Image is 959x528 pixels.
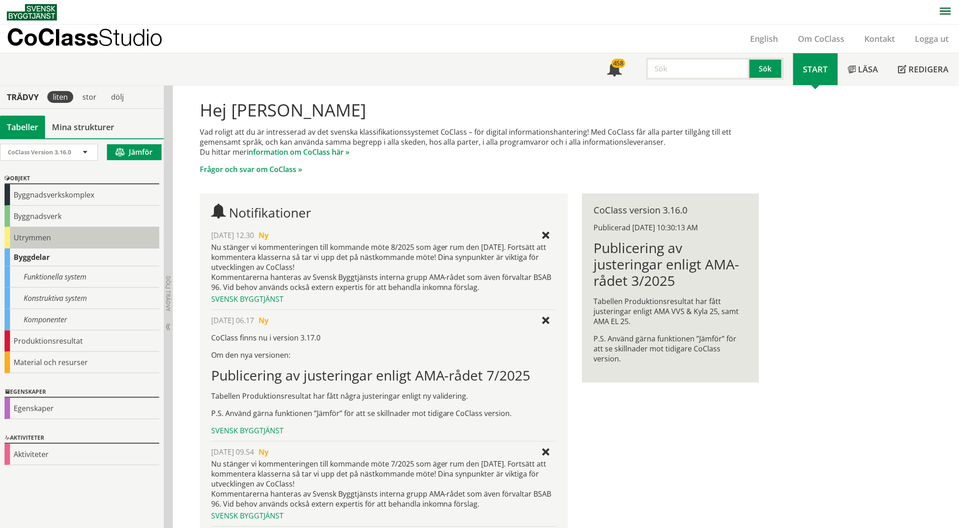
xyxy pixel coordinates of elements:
[5,387,159,398] div: Egenskaper
[594,296,747,326] p: Tabellen Produktionsresultat har fått justeringar enligt AMA VVS & Kyla 25, samt AMA EL 25.
[750,58,783,80] button: Sök
[211,459,557,509] div: Nu stänger vi kommenteringen till kommande möte 7/2025 som äger rum den [DATE]. Fortsätt att komm...
[888,53,959,85] a: Redigera
[5,173,159,184] div: Objekt
[5,398,159,419] div: Egenskaper
[5,309,159,330] div: Komponenter
[5,227,159,249] div: Utrymmen
[607,63,622,77] span: Notifikationer
[211,426,557,436] div: Svensk Byggtjänst
[788,33,855,44] a: Om CoClass
[211,511,557,521] div: Svensk Byggtjänst
[200,100,759,120] h1: Hej [PERSON_NAME]
[259,230,269,240] span: Ny
[594,223,747,233] div: Publicerad [DATE] 10:30:13 AM
[200,164,302,174] a: Frågor och svar om CoClass »
[858,64,878,75] span: Läsa
[905,33,959,44] a: Logga ut
[247,147,350,157] a: information om CoClass här »
[259,447,269,457] span: Ny
[594,205,747,215] div: CoClass version 3.16.0
[47,91,73,103] div: liten
[164,276,172,311] span: Dölj trädvy
[211,230,254,240] span: [DATE] 12.30
[229,204,311,221] span: Notifikationer
[211,315,254,325] span: [DATE] 06.17
[211,333,557,343] p: CoClass finns nu i version 3.17.0
[106,91,129,103] div: dölj
[594,240,747,289] h1: Publicering av justeringar enligt AMA-rådet 3/2025
[646,58,750,80] input: Sök
[211,242,557,292] div: Nu stänger vi kommenteringen till kommande möte 8/2025 som äger rum den [DATE]. Fortsätt att komm...
[200,127,759,157] p: Vad roligt att du är intresserad av det svenska klassifikationssystemet CoClass – för digital inf...
[909,64,949,75] span: Redigera
[211,391,557,401] p: Tabellen Produktionsresultat har fått några justeringar enligt ny validering.
[5,352,159,373] div: Material och resurser
[77,91,102,103] div: stor
[2,92,44,102] div: Trädvy
[793,53,838,85] a: Start
[5,184,159,206] div: Byggnadsverkskomplex
[98,24,162,51] span: Studio
[803,64,828,75] span: Start
[5,266,159,288] div: Funktionella system
[5,444,159,465] div: Aktiviteter
[7,4,57,20] img: Svensk Byggtjänst
[612,59,625,68] div: 458
[5,288,159,309] div: Konstruktiva system
[45,116,121,138] a: Mina strukturer
[7,25,182,53] a: CoClassStudio
[107,144,162,160] button: Jämför
[8,148,71,156] span: CoClass Version 3.16.0
[211,367,557,384] h1: Publicering av justeringar enligt AMA-rådet 7/2025
[259,315,269,325] span: Ny
[5,433,159,444] div: Aktiviteter
[5,249,159,266] div: Byggdelar
[211,350,557,360] p: Om den nya versionen:
[5,330,159,352] div: Produktionsresultat
[594,334,747,364] p: P.S. Använd gärna funktionen ”Jämför” för att se skillnader mot tidigare CoClass version.
[741,33,788,44] a: English
[5,206,159,227] div: Byggnadsverk
[211,447,254,457] span: [DATE] 09.54
[597,53,632,85] a: 458
[211,408,557,418] p: P.S. Använd gärna funktionen ”Jämför” för att se skillnader mot tidigare CoClass version.
[855,33,905,44] a: Kontakt
[7,32,162,42] p: CoClass
[211,294,557,304] div: Svensk Byggtjänst
[838,53,888,85] a: Läsa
